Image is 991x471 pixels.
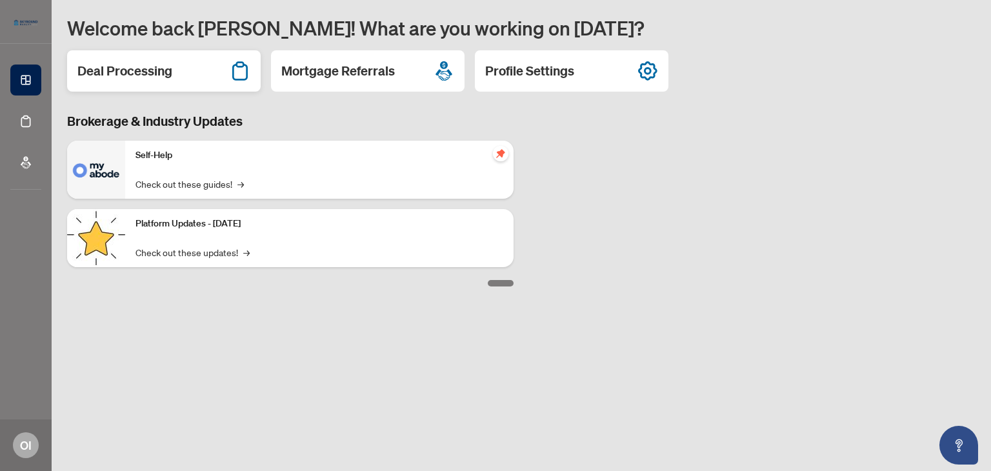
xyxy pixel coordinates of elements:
[939,426,978,465] button: Open asap
[67,141,125,199] img: Self-Help
[77,62,172,80] h2: Deal Processing
[281,62,395,80] h2: Mortgage Referrals
[67,209,125,267] img: Platform Updates - September 16, 2025
[20,436,32,454] span: OI
[10,16,41,29] img: logo
[135,217,503,231] p: Platform Updates - [DATE]
[493,146,508,161] span: pushpin
[135,177,244,191] a: Check out these guides!→
[485,62,574,80] h2: Profile Settings
[135,148,503,163] p: Self-Help
[67,15,976,40] h1: Welcome back [PERSON_NAME]! What are you working on [DATE]?
[67,112,514,130] h3: Brokerage & Industry Updates
[243,245,250,259] span: →
[237,177,244,191] span: →
[135,245,250,259] a: Check out these updates!→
